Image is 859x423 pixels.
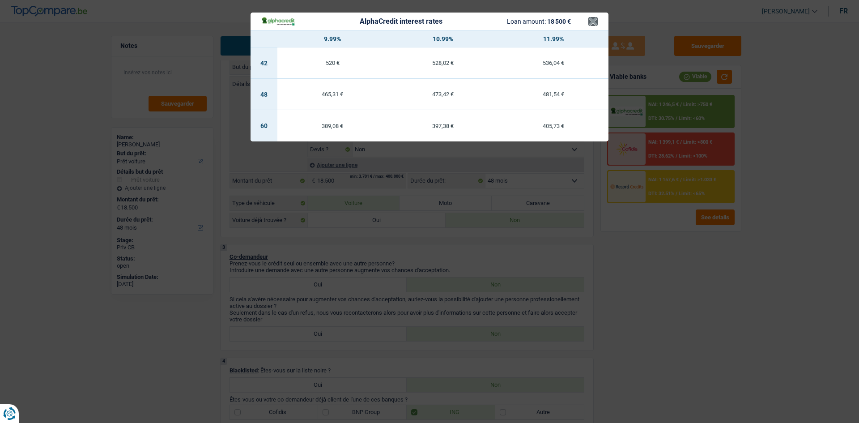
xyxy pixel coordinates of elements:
div: 405,73 € [498,123,608,129]
div: 389,08 € [277,123,388,129]
div: 397,38 € [388,123,498,129]
span: 18 500 € [547,18,571,25]
td: 60 [251,110,277,141]
div: 536,04 € [498,60,608,66]
span: Loan amount: [507,18,546,25]
img: AlphaCredit [261,16,295,26]
div: 481,54 € [498,91,608,97]
div: 473,42 € [388,91,498,97]
div: 520 € [277,60,388,66]
button: × [588,17,598,26]
td: 42 [251,47,277,79]
th: 9.99% [277,30,388,47]
div: AlphaCredit interest rates [360,18,442,25]
th: 11.99% [498,30,608,47]
td: 48 [251,79,277,110]
div: 465,31 € [277,91,388,97]
div: 528,02 € [388,60,498,66]
th: 10.99% [388,30,498,47]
